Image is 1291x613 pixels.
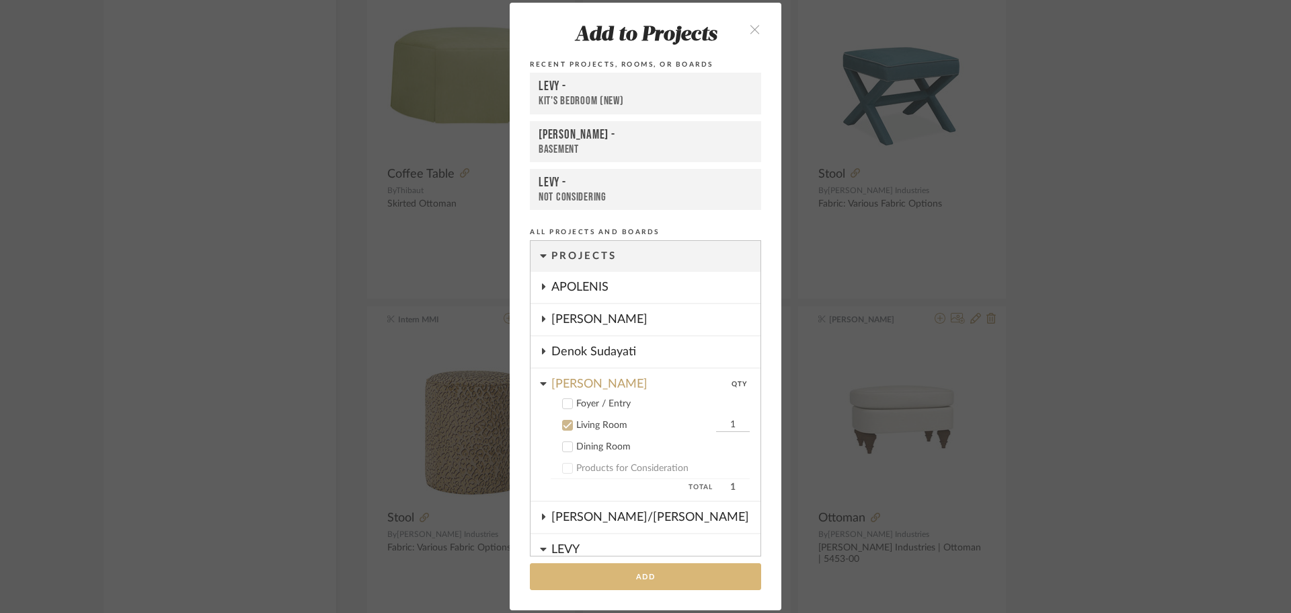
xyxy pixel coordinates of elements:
div: [PERSON_NAME] [551,369,732,392]
div: LEVY - [539,79,752,95]
div: Add to Projects [530,24,761,47]
div: Recent Projects, Rooms, or Boards [530,59,761,71]
input: Living Room [716,419,750,432]
div: Living Room [576,420,713,431]
div: [PERSON_NAME]/[PERSON_NAME] [551,502,760,533]
div: Foyer / Entry [576,398,750,410]
div: LEVY - [539,175,752,190]
button: Add [530,563,761,591]
div: [PERSON_NAME] - [539,127,752,143]
div: Not Considering [539,190,752,204]
div: Kit's Bedroom (New) [539,94,752,108]
span: Total [551,479,713,495]
div: Products for Consideration [576,463,750,474]
div: All Projects and Boards [530,226,761,238]
div: QTY [732,369,747,392]
div: Dining Room [576,441,750,453]
button: close [735,15,775,42]
div: Denok Sudayati [551,336,760,367]
div: LEVY [551,534,760,558]
div: [PERSON_NAME] [551,304,760,335]
div: Basement [539,143,752,156]
div: Projects [551,241,760,272]
span: 1 [716,479,750,495]
div: APOLENIS [551,272,760,303]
